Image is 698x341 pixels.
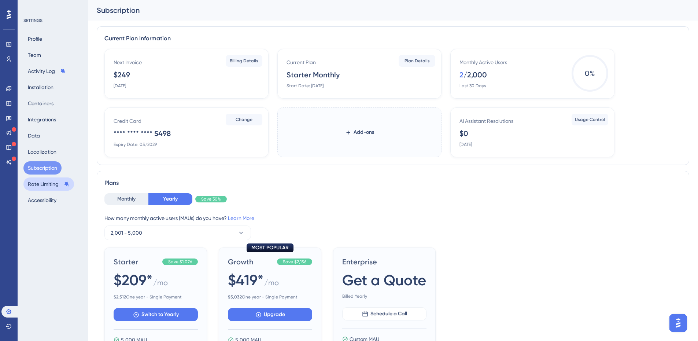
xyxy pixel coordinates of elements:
span: Schedule a Call [370,309,407,318]
div: How many monthly active users (MAUs) do you have? [104,214,682,223]
div: Next Invoice [114,58,142,67]
div: Credit Card [114,117,141,125]
b: $ 5,032 [228,294,242,300]
button: Rate Limiting [23,177,74,191]
button: Localization [23,145,61,158]
div: Monthly Active Users [459,58,507,67]
span: Save 30% [201,196,221,202]
button: Accessibility [23,194,61,207]
div: Current Plan [287,58,316,67]
button: Change [226,114,262,125]
span: 0 % [572,55,608,92]
button: Switch to Yearly [114,308,198,321]
span: Add-ons [354,128,374,137]
span: Save $1,076 [168,259,192,265]
span: Plan Details [405,58,430,64]
span: Change [236,117,252,122]
button: Upgrade [228,308,312,321]
div: Expiry Date: 05/2029 [114,142,157,147]
span: One year - Single Payment [228,294,312,300]
button: Plan Details [399,55,435,67]
span: Get a Quote [342,270,426,290]
div: Start Date: [DATE] [287,83,324,89]
button: Profile [23,32,47,45]
span: Usage Control [575,117,605,122]
span: Upgrade [264,310,285,319]
div: Last 30 Days [459,83,486,89]
button: Billing Details [226,55,262,67]
span: Save $2,156 [283,259,306,265]
button: Team [23,48,45,62]
div: $249 [114,70,130,80]
span: $419* [228,270,263,290]
button: Subscription [23,161,62,175]
button: Integrations [23,113,60,126]
span: Enterprise [342,257,426,267]
div: [DATE] [114,83,126,89]
button: Yearly [148,193,192,205]
b: $ 2,512 [114,294,126,300]
div: MOST POPULAR [247,243,293,252]
div: 2 [459,70,464,80]
div: / 2,000 [464,70,487,80]
span: / mo [153,278,168,291]
button: Data [23,129,44,142]
button: Monthly [104,193,148,205]
div: AI Assistant Resolutions [459,117,513,125]
span: One year - Single Payment [114,294,198,300]
span: Switch to Yearly [141,310,179,319]
div: [DATE] [459,142,472,147]
button: Containers [23,97,58,110]
div: Starter Monthly [287,70,340,80]
button: 2,001 - 5,000 [104,225,251,240]
div: Subscription [97,5,671,15]
button: Add-ons [333,126,386,139]
button: Schedule a Call [342,307,426,320]
span: $209* [114,270,152,290]
div: SETTINGS [23,18,83,23]
span: 2,001 - 5,000 [111,228,142,237]
iframe: UserGuiding AI Assistant Launcher [667,312,689,334]
div: $0 [459,128,468,139]
span: Growth [228,257,274,267]
span: Starter [114,257,159,267]
button: Usage Control [572,114,608,125]
span: Billed Yearly [342,293,426,299]
a: Learn More [228,215,254,221]
span: / mo [264,278,279,291]
div: Plans [104,179,682,187]
button: Installation [23,81,58,94]
div: Current Plan Information [104,34,682,43]
button: Activity Log [23,65,70,78]
span: Billing Details [230,58,258,64]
